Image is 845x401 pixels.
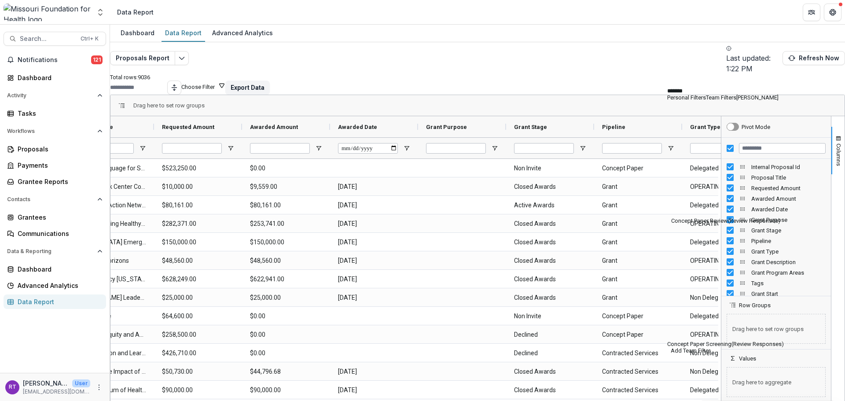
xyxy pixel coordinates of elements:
span: Awarded Amount [250,124,298,130]
button: Refresh Now [783,51,845,65]
span: $80,161.00 [250,196,322,214]
button: Open Filter Menu [403,145,410,152]
a: Advanced Analytics [209,25,276,42]
span: $80,161.00 [162,196,234,214]
button: More [94,382,104,393]
button: Concept Paper Review (Review Responses) [667,101,784,224]
div: Dashboard [18,73,99,82]
span: $150,000.00 [250,233,322,251]
span: $0.00 [250,326,322,344]
span: Internal Proposal Id [751,164,826,170]
button: Concept Paper Screening (Review Responses) [667,224,784,347]
button: Partners [803,4,820,21]
span: Grant Description [751,259,826,265]
span: $10,000.00 [162,178,234,196]
span: [DATE] [338,215,410,233]
span: Grant [602,233,674,251]
div: Dashboard [18,265,99,274]
span: $90,000.00 [162,381,234,399]
input: Pipeline Filter Input [602,143,662,154]
a: Grantee Reports [4,174,106,189]
button: Open Data & Reporting [4,244,106,258]
span: $9,559.00 [250,178,322,196]
span: $0.00 [250,159,322,177]
span: $0.00 [250,307,322,325]
span: $25,000.00 [250,289,322,307]
span: $628,249.00 [162,270,234,288]
p: Total rows: 9036 [110,74,845,81]
span: Grant [602,252,674,270]
button: Personal Filters [667,94,706,101]
button: Open entity switcher [94,4,107,21]
span: $48,560.00 [250,252,322,270]
span: Columns [835,143,842,166]
span: Awarded Amount [751,195,826,202]
button: Add Team Filter [667,347,710,354]
input: Grant Purpose Filter Input [426,143,486,154]
span: [DATE] [338,178,410,196]
span: Grant Purpose [751,217,826,223]
div: Grantees [18,213,99,222]
a: Data Report [4,294,106,309]
span: Non Invite [514,159,586,177]
img: Missouri Foundation for Health logo [4,4,91,21]
div: Payments [18,161,99,170]
span: Closed Awards [514,363,586,381]
span: Data & Reporting [7,248,94,254]
button: Open Filter Menu [491,145,498,152]
div: Dashboard [117,26,158,39]
span: $48,560.00 [162,252,234,270]
span: Tags [751,280,826,287]
span: Closed Awards [514,289,586,307]
span: $64,600.00 [162,307,234,325]
span: Concept Paper [602,326,674,344]
span: $25,000.00 [162,289,234,307]
span: Pipeline [602,124,625,130]
span: Proposal Title [751,174,826,181]
span: Grant Stage [751,227,826,234]
span: Search... [20,35,75,43]
span: Declined [514,344,586,362]
span: Pipeline [751,238,826,244]
span: Grant Purpose [426,124,467,130]
nav: breadcrumb [114,6,157,18]
span: $50,730.00 [162,363,234,381]
span: Grant [602,178,674,196]
span: Drag here to aggregate [727,367,826,397]
button: [PERSON_NAME] [736,94,779,101]
span: Activity [7,92,94,99]
span: $258,500.00 [162,326,234,344]
span: Grant Start [751,291,826,297]
span: $150,000.00 [162,233,234,251]
input: Awarded Amount Filter Input [250,143,310,154]
span: [DATE] [338,252,410,270]
div: Row Groups [133,102,205,109]
span: Awarded Date [338,124,377,130]
div: Advanced Analytics [18,281,99,290]
button: Search... [4,32,106,46]
span: Closed Awards [514,270,586,288]
span: $282,371.00 [162,215,234,233]
button: Proposals Report [110,51,175,65]
span: [DATE] [338,363,410,381]
a: Proposals [4,142,106,156]
span: [DATE] [338,289,410,307]
a: Communications [4,226,106,241]
span: Contracted Services [602,363,674,381]
a: Grantees [4,210,106,224]
button: Toggle auto height [167,81,181,95]
span: Requested Amount [162,124,214,130]
span: Workflows [7,128,94,134]
button: Choose Filter [181,82,225,90]
span: Active Awards [514,196,586,214]
a: Tasks [4,106,106,121]
span: Closed Awards [514,215,586,233]
button: Export Data [225,81,270,95]
button: Open Workflows [4,124,106,138]
span: $44,796.68 [250,363,322,381]
span: Grant Program Areas [751,269,826,276]
div: Reana Thomas [9,384,16,390]
div: Data Report [117,7,154,17]
span: Non Invite [514,307,586,325]
span: $0.00 [250,344,322,362]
